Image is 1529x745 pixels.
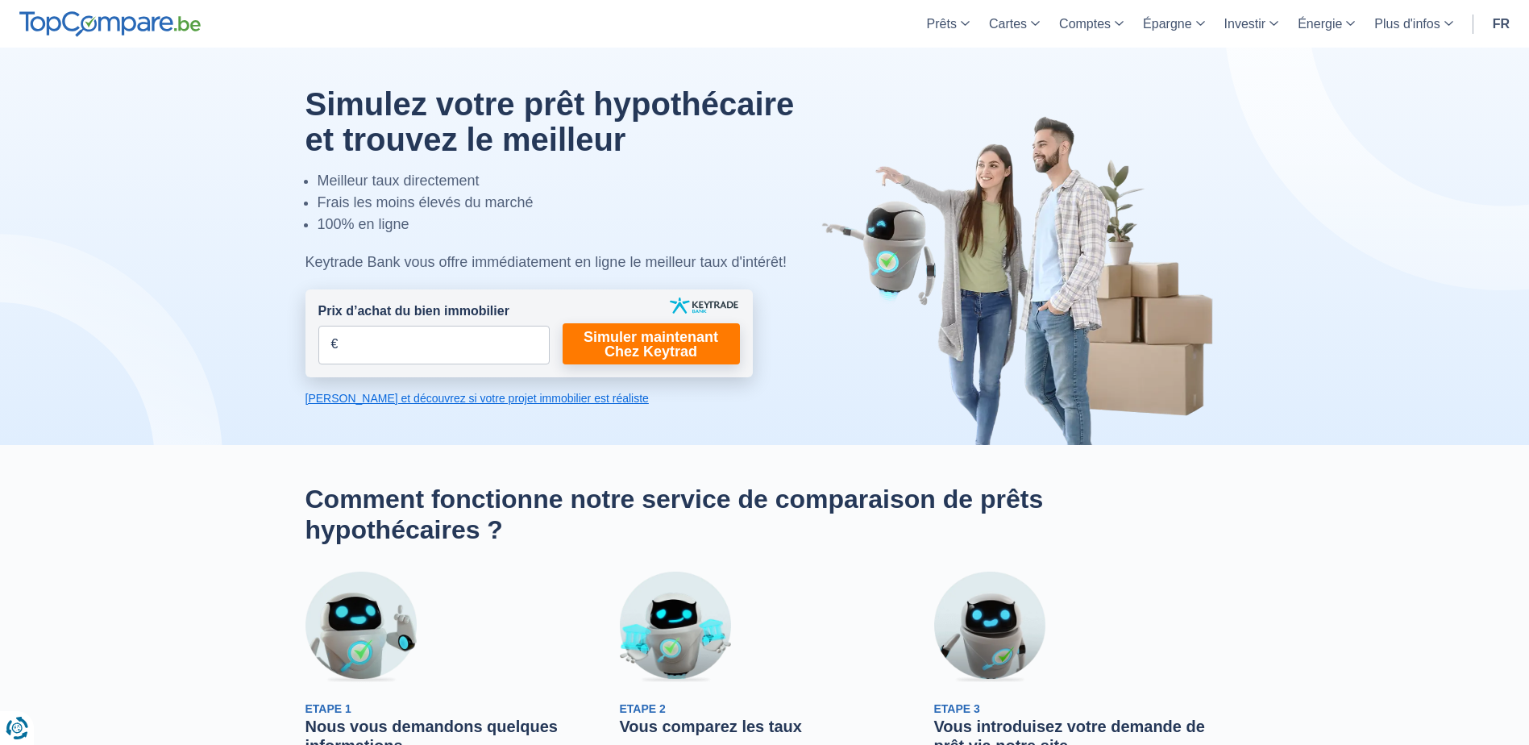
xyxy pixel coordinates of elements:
img: keytrade [670,298,738,314]
img: TopCompare [19,11,201,37]
h3: Vous comparez les taux [620,717,910,736]
h2: Comment fonctionne notre service de comparaison de prêts hypothécaires ? [305,484,1224,546]
li: 100% en ligne [318,214,832,235]
span: Etape 1 [305,702,351,715]
img: image-hero [821,114,1224,445]
span: Etape 3 [934,702,980,715]
h1: Simulez votre prêt hypothécaire et trouvez le meilleur [305,86,832,157]
span: € [331,335,339,354]
img: Etape 3 [934,572,1045,683]
div: Keytrade Bank vous offre immédiatement en ligne le meilleur taux d'intérêt! [305,252,832,273]
img: Etape 1 [305,572,417,683]
li: Meilleur taux directement [318,170,832,192]
label: Prix d’achat du bien immobilier [318,302,509,321]
a: Simuler maintenant Chez Keytrad [563,323,740,364]
img: Etape 2 [620,572,731,683]
a: [PERSON_NAME] et découvrez si votre projet immobilier est réaliste [305,390,753,406]
li: Frais les moins élevés du marché [318,192,832,214]
span: Etape 2 [620,702,666,715]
